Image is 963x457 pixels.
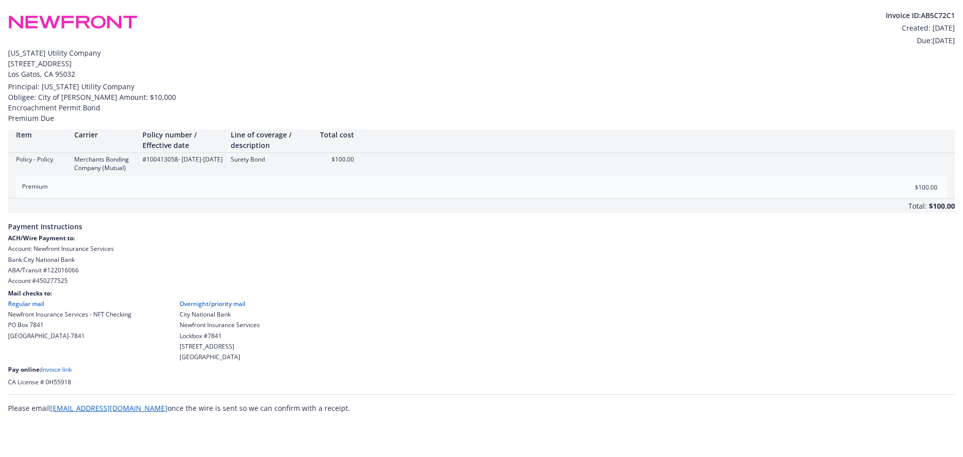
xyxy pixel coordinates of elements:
div: Bank: City National Bank [8,255,955,264]
div: Policy number / Effective date [142,129,223,150]
div: Merchants Bonding Company (Mutual) [74,155,134,172]
div: #100413058 - [DATE]-[DATE] [142,155,223,164]
div: Please email once the wire is sent so we can confirm with a receipt. [8,403,955,413]
div: Line of coverage / description [231,129,311,150]
span: Payment Instructions [8,213,955,234]
div: Total cost [319,129,354,140]
div: City National Bank [180,310,260,319]
div: ABA/Transit # 122016066 [8,266,955,274]
div: Invoice ID: AB5C72C1 [886,10,955,21]
div: PO Box 7841 [8,321,131,329]
div: Policy - Policy [16,155,66,164]
div: Lockbox #7841 [180,332,260,340]
div: Newfront Insurance Services [180,321,260,329]
span: [US_STATE] Utility Company [STREET_ADDRESS] Los Gatos , CA 95032 [8,48,955,79]
div: Mail checks to: [8,289,955,297]
div: Account # 450277525 [8,276,955,285]
div: $100.00 [319,155,354,164]
div: Overnight/priority mail [180,299,260,308]
div: ACH/Wire Payment to: [8,234,955,242]
div: Account: Newfront Insurance Services [8,244,955,253]
div: CA License # 0H55918 [8,378,955,386]
div: Item [16,129,66,140]
div: [GEOGRAPHIC_DATA] [180,353,260,361]
div: Total: [908,201,927,213]
input: 0.00 [878,180,943,195]
span: Premium [22,182,48,191]
div: Principal: [US_STATE] Utility Company Obligee: City of [PERSON_NAME] Amount: $10,000 Encroachment... [8,81,955,123]
span: Pay online: [8,365,41,374]
div: Newfront Insurance Services - NFT Checking [8,310,131,319]
div: [STREET_ADDRESS] [180,342,260,351]
div: [GEOGRAPHIC_DATA]-7841 [8,332,131,340]
a: Invoice link [41,365,72,374]
a: [EMAIL_ADDRESS][DOMAIN_NAME] [50,403,168,413]
div: Due: [DATE] [886,35,955,46]
div: Created: [DATE] [886,23,955,33]
div: Surety Bond [231,155,311,164]
div: $100.00 [929,199,955,213]
div: Regular mail [8,299,131,308]
div: Carrier [74,129,134,140]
